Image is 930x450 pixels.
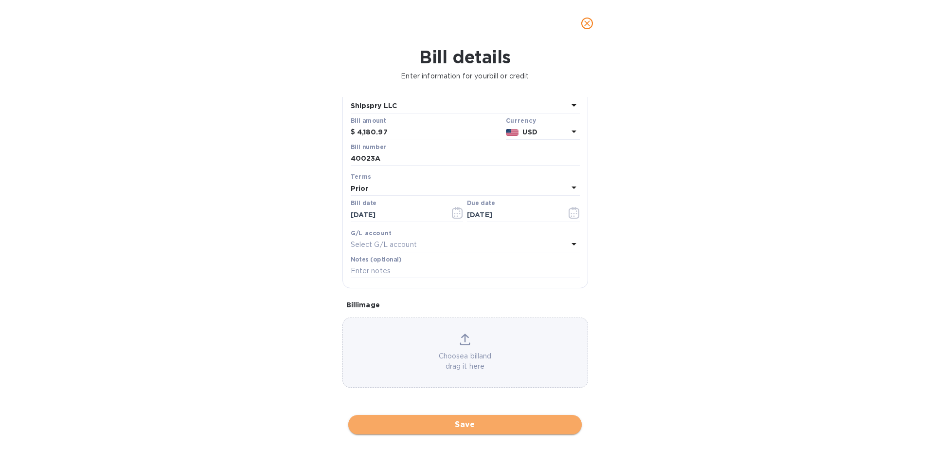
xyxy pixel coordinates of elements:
[351,264,580,279] input: Enter notes
[351,173,372,180] b: Terms
[346,300,584,310] p: Bill image
[575,12,599,35] button: close
[8,47,922,67] h1: Bill details
[8,71,922,81] p: Enter information for your bill or credit
[351,257,402,262] label: Notes (optional)
[351,201,376,206] label: Bill date
[522,128,537,136] b: USD
[356,419,574,431] span: Save
[351,118,386,124] label: Bill amount
[343,351,588,372] p: Choose a bill and drag it here
[351,91,395,98] b: Vendor name
[351,240,417,250] p: Select G/L account
[351,185,369,192] b: Prior
[506,117,536,124] b: Currency
[357,125,502,140] input: $ Enter bill amount
[351,102,397,110] b: Shipspry LLC
[351,125,357,140] div: $
[351,144,386,150] label: Bill number
[467,207,559,222] input: Due date
[506,129,519,136] img: USD
[348,415,582,434] button: Save
[351,151,580,166] input: Enter bill number
[351,207,443,222] input: Select date
[467,201,495,206] label: Due date
[351,229,392,237] b: G/L account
